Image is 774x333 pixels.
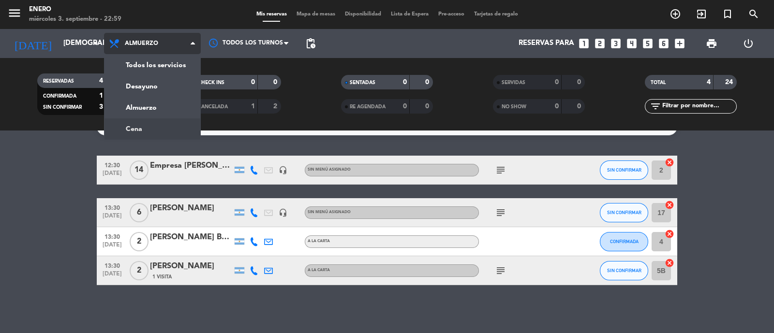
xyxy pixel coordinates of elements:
i: subject [495,164,506,176]
i: subject [495,207,506,218]
div: [PERSON_NAME] [150,260,232,273]
span: Disponibilidad [340,12,386,17]
span: 6 [130,203,149,222]
span: [DATE] [100,242,124,253]
span: 13:30 [100,231,124,242]
span: CONFIRMADA [610,239,639,244]
i: arrow_drop_down [90,38,102,49]
span: SIN CONFIRMAR [607,210,641,215]
span: SIN CONFIRMAR [43,105,82,110]
strong: 0 [577,79,583,86]
span: 13:30 [100,202,124,213]
span: SIN CONFIRMAR [607,268,641,273]
span: [DATE] [100,271,124,282]
span: Sin menú asignado [308,210,351,214]
div: Empresa [PERSON_NAME] [150,159,232,172]
div: LOG OUT [730,29,767,58]
i: looks_6 [657,37,670,50]
a: Cena [104,118,200,140]
strong: 0 [425,79,431,86]
span: SENTADAS [350,80,375,85]
button: CONFIRMADA [600,232,648,251]
i: looks_4 [625,37,638,50]
strong: 0 [273,79,279,86]
i: [DATE] [7,33,59,54]
div: miércoles 3. septiembre - 22:59 [29,14,121,24]
i: add_circle_outline [670,8,681,20]
span: RESERVADAS [43,79,74,84]
strong: 1 [99,92,103,99]
i: filter_list [650,101,661,112]
span: Mis reservas [252,12,292,17]
strong: 0 [555,103,559,110]
strong: 2 [273,103,279,110]
i: headset_mic [279,208,287,217]
i: cancel [665,229,674,239]
i: add_box [673,37,686,50]
span: CANCELADA [198,104,228,109]
span: A LA CARTA [308,239,330,243]
span: 14 [130,160,149,180]
strong: 0 [403,103,407,110]
i: cancel [665,200,674,210]
span: 12:30 [100,159,124,170]
i: exit_to_app [696,8,707,20]
span: Tarjetas de regalo [469,12,523,17]
i: cancel [665,258,674,268]
div: [PERSON_NAME] [150,202,232,215]
span: 13:30 [100,260,124,271]
button: SIN CONFIRMAR [600,160,648,180]
span: [DATE] [100,170,124,181]
a: Almuerzo [104,97,200,118]
i: headset_mic [279,166,287,174]
span: RE AGENDADA [350,104,386,109]
strong: 0 [403,79,407,86]
i: looks_one [578,37,590,50]
strong: 4 [99,77,103,84]
a: Desayuno [104,76,200,97]
strong: 0 [555,79,559,86]
span: Mapa de mesas [292,12,340,17]
span: pending_actions [305,38,316,49]
strong: 0 [425,103,431,110]
strong: 0 [251,79,255,86]
span: SIN CONFIRMAR [607,167,641,173]
strong: 1 [251,103,255,110]
span: 2 [130,261,149,280]
span: 2 [130,232,149,251]
span: [DATE] [100,213,124,224]
span: Lista de Espera [386,12,433,17]
i: looks_5 [641,37,654,50]
span: Sin menú asignado [308,168,351,172]
a: Todos los servicios [104,55,200,76]
i: menu [7,6,22,20]
span: Reservas para [519,39,574,48]
i: turned_in_not [722,8,733,20]
span: TOTAL [651,80,666,85]
i: looks_two [594,37,606,50]
input: Filtrar por nombre... [661,101,736,112]
i: search [748,8,759,20]
strong: 4 [707,79,711,86]
strong: 3 [99,103,103,110]
i: subject [495,265,506,276]
i: cancel [665,158,674,167]
span: CHECK INS [198,80,224,85]
button: SIN CONFIRMAR [600,261,648,280]
span: Almuerzo [125,40,158,47]
span: SERVIDAS [502,80,525,85]
i: power_settings_new [743,38,754,49]
span: 1 Visita [152,273,172,281]
span: CONFIRMADA [43,94,76,99]
span: A LA CARTA [308,268,330,272]
strong: 24 [725,79,735,86]
i: looks_3 [610,37,622,50]
div: Enero [29,5,121,14]
button: menu [7,6,22,24]
span: NO SHOW [502,104,526,109]
span: Pre-acceso [433,12,469,17]
span: print [706,38,717,49]
div: [PERSON_NAME] Btech [PERSON_NAME] [150,231,232,244]
button: SIN CONFIRMAR [600,203,648,222]
strong: 0 [577,103,583,110]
